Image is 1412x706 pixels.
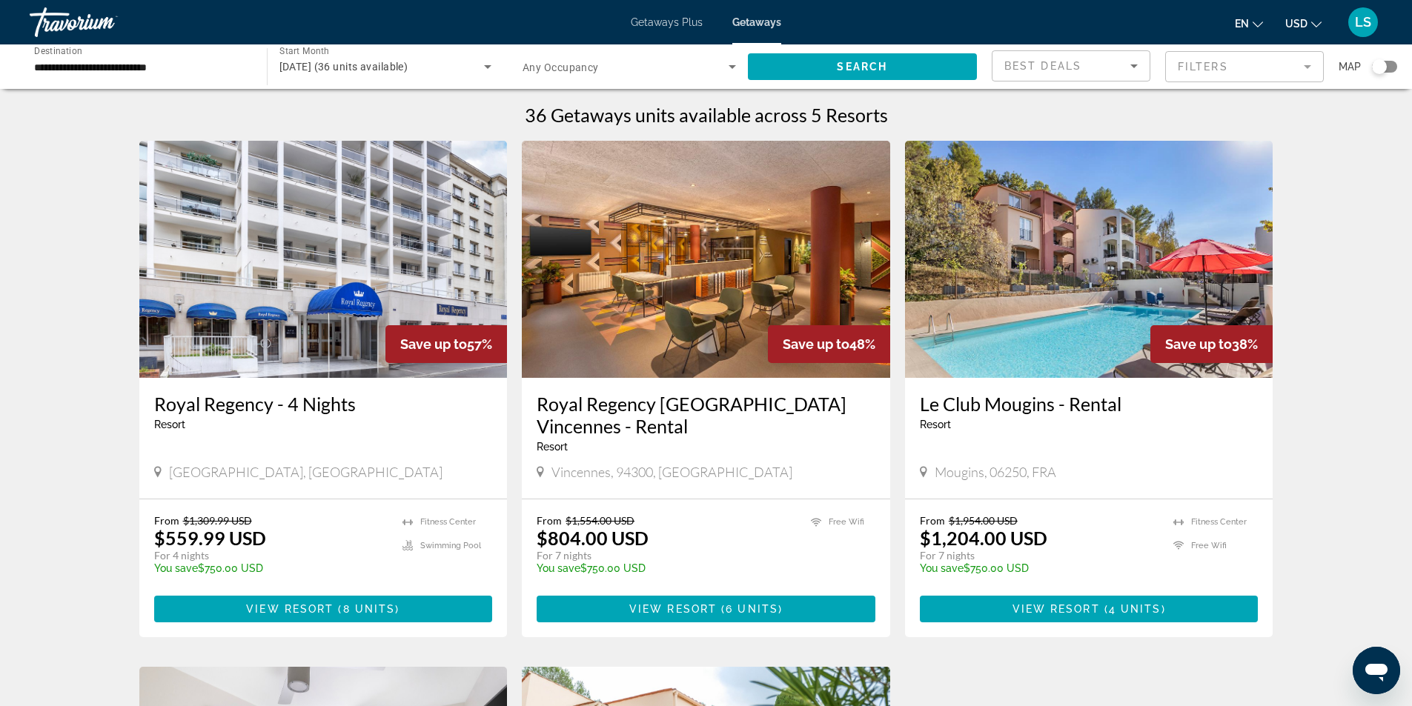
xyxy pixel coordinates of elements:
img: ii_mo21.jpg [905,141,1273,378]
p: $750.00 USD [920,562,1159,574]
button: View Resort(8 units) [154,596,493,622]
span: From [537,514,562,527]
span: 8 units [343,603,396,615]
p: For 4 nights [154,549,388,562]
span: Destination [34,45,82,56]
span: $1,954.00 USD [949,514,1018,527]
span: ( ) [1100,603,1166,615]
img: 3068E01X.jpg [139,141,508,378]
div: 57% [385,325,507,363]
span: 6 units [726,603,778,615]
span: Map [1339,56,1361,77]
span: [DATE] (36 units available) [279,61,408,73]
img: ii_ro21.jpg [522,141,890,378]
span: $1,309.99 USD [183,514,252,527]
span: Resort [537,441,568,453]
span: Free Wifi [829,517,864,527]
h1: 36 Getaways units available across 5 Resorts [525,104,888,126]
span: 4 units [1109,603,1161,615]
span: Mougins, 06250, FRA [935,464,1056,480]
p: $1,204.00 USD [920,527,1047,549]
div: 38% [1150,325,1273,363]
span: [GEOGRAPHIC_DATA], [GEOGRAPHIC_DATA] [169,464,443,480]
span: Best Deals [1004,60,1081,72]
span: Save up to [1165,336,1232,352]
a: Travorium [30,3,178,41]
button: View Resort(6 units) [537,596,875,622]
span: ( ) [717,603,783,615]
span: Save up to [783,336,849,352]
span: From [920,514,945,527]
span: Fitness Center [1191,517,1247,527]
span: You save [920,562,964,574]
span: Vincennes, 94300, [GEOGRAPHIC_DATA] [551,464,792,480]
span: Search [837,61,887,73]
a: Royal Regency [GEOGRAPHIC_DATA] Vincennes - Rental [537,393,875,437]
span: Start Month [279,46,329,56]
a: Royal Regency - 4 Nights [154,393,493,415]
span: You save [154,562,198,574]
span: Any Occupancy [523,61,599,73]
button: Change currency [1285,13,1322,34]
span: Save up to [400,336,467,352]
span: ( ) [334,603,400,615]
a: Le Club Mougins - Rental [920,393,1259,415]
p: $559.99 USD [154,527,266,549]
span: LS [1355,15,1371,30]
span: You save [537,562,580,574]
span: $1,554.00 USD [566,514,634,527]
button: Change language [1235,13,1263,34]
span: USD [1285,18,1307,30]
span: Resort [920,419,951,430]
p: $750.00 USD [154,562,388,574]
span: Resort [154,419,185,430]
p: For 7 nights [920,549,1159,562]
span: View Resort [629,603,717,615]
p: $750.00 USD [537,562,796,574]
p: $804.00 USD [537,527,649,549]
span: Swimming Pool [420,541,481,550]
button: User Menu [1344,7,1382,38]
span: View Resort [1012,603,1100,615]
span: From [154,514,179,527]
a: Getaways [732,16,781,28]
button: Filter [1165,50,1324,83]
span: Fitness Center [420,517,476,527]
p: For 7 nights [537,549,796,562]
a: Getaways Plus [631,16,703,28]
span: Free Wifi [1191,541,1227,550]
iframe: Button to launch messaging window [1353,647,1400,694]
span: en [1235,18,1249,30]
span: View Resort [246,603,334,615]
button: View Resort(4 units) [920,596,1259,622]
div: 48% [768,325,890,363]
button: Search [748,53,978,80]
mat-select: Sort by [1004,57,1138,75]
